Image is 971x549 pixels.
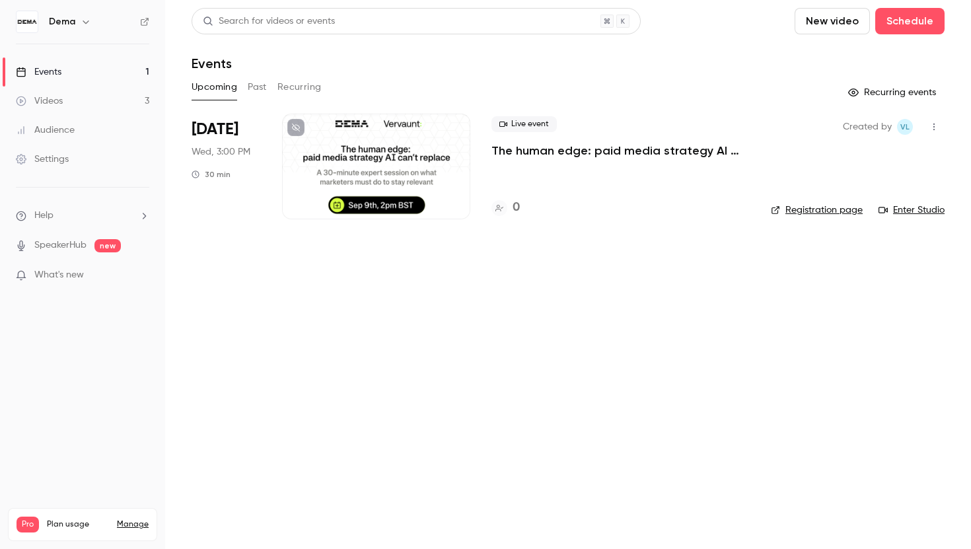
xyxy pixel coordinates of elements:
span: Wed, 3:00 PM [192,145,250,159]
div: Events [16,65,61,79]
div: Search for videos or events [203,15,335,28]
div: 30 min [192,169,231,180]
button: Past [248,77,267,98]
span: Live event [491,116,557,132]
span: VL [900,119,910,135]
span: Ville Leikas [897,119,913,135]
h6: Dema [49,15,75,28]
span: [DATE] [192,119,238,140]
span: Created by [843,119,892,135]
div: Audience [16,124,75,137]
a: Registration page [771,203,863,217]
li: help-dropdown-opener [16,209,149,223]
h4: 0 [513,199,520,217]
h1: Events [192,55,232,71]
a: Enter Studio [879,203,945,217]
a: The human edge: paid media strategy AI can’t replace [491,143,750,159]
div: Sep 10 Wed, 2:00 PM (Europe/London) [192,114,261,219]
a: SpeakerHub [34,238,87,252]
span: Pro [17,517,39,532]
span: new [94,239,121,252]
div: Videos [16,94,63,108]
div: Settings [16,153,69,166]
iframe: Noticeable Trigger [133,270,149,281]
button: Recurring events [842,82,945,103]
button: Schedule [875,8,945,34]
span: Help [34,209,54,223]
a: 0 [491,199,520,217]
button: Recurring [277,77,322,98]
span: Plan usage [47,519,109,530]
a: Manage [117,519,149,530]
span: What's new [34,268,84,282]
img: Dema [17,11,38,32]
button: New video [795,8,870,34]
button: Upcoming [192,77,237,98]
